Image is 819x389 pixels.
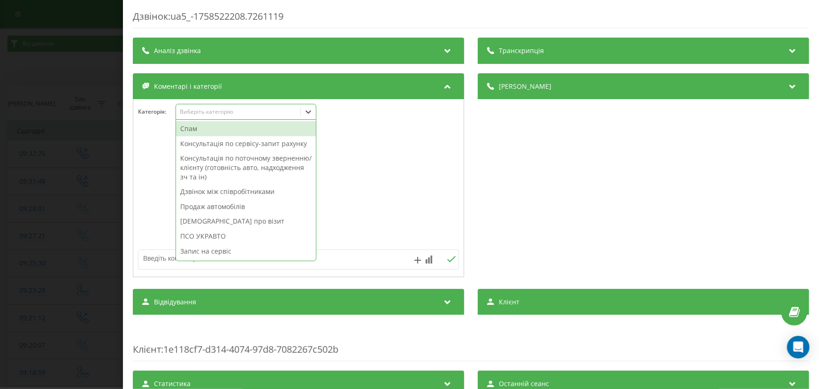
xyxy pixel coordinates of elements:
span: Аналіз дзвінка [154,46,201,55]
div: Дзвінок : ua5_-1758522208.7261119 [133,10,809,28]
div: Консультація по поточному зверненню/клієнту (готовність авто, надходження зч та ін) [176,151,316,184]
div: Консультація по сервісу-запит рахунку [176,136,316,151]
div: Дзвінок між співробітниками [176,184,316,199]
span: [PERSON_NAME] [499,82,551,91]
div: ПСО УКРАВТО [176,229,316,244]
span: Статистика [154,379,191,389]
div: : 1e118cf7-d314-4074-97d8-7082267c502b [133,324,809,361]
span: Клієнт [133,343,161,356]
div: Open Intercom Messenger [787,336,810,358]
div: Придбання запасних частин [176,258,316,273]
span: Клієнт [499,297,520,307]
span: Коментарі і категорії [154,82,222,91]
div: [DEMOGRAPHIC_DATA] про візит [176,214,316,229]
span: Транскрипція [499,46,544,55]
div: Продаж автомобілів [176,199,316,214]
div: Запис на сервіс [176,244,316,259]
span: Останній сеанс [499,379,549,389]
span: Відвідування [154,297,196,307]
h4: Категорія : [138,109,176,115]
div: Спам [176,121,316,136]
div: Виберіть категорію [179,108,297,116]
